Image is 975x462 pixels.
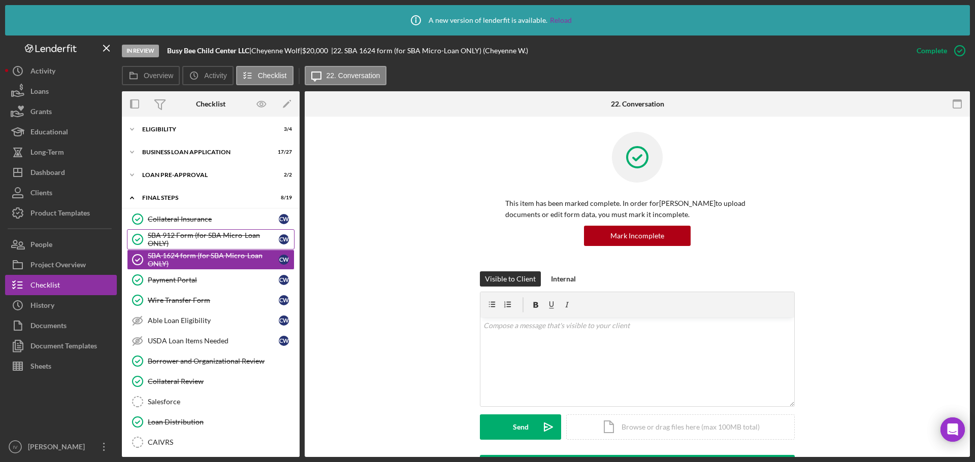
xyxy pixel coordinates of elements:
div: People [30,234,52,257]
div: CAIVRS [148,438,294,446]
a: Wire Transfer FormCW [127,290,295,310]
div: C W [279,315,289,326]
a: Borrower and Organizational Review [127,351,295,371]
button: Dashboard [5,162,117,183]
div: Educational [30,122,68,145]
div: C W [279,275,289,285]
div: Mark Incomplete [610,226,664,246]
div: SBA 912 Form (for SBA Micro-Loan ONLY) [148,231,279,247]
div: 17 / 27 [274,149,292,155]
a: Collateral InsuranceCW [127,209,295,229]
span: $20,000 [302,46,328,55]
div: Open Intercom Messenger [940,417,965,442]
div: Documents [30,315,67,338]
div: Send [513,414,529,440]
a: Reload [550,16,572,24]
div: USDA Loan Items Needed [148,337,279,345]
div: History [30,295,54,318]
div: Collateral Insurance [148,215,279,223]
button: Complete [906,41,970,61]
div: Checklist [196,100,225,108]
div: A new version of lenderfit is available. [403,8,572,33]
div: LOAN PRE-APPROVAL [142,172,267,178]
div: 8 / 19 [274,195,292,201]
button: Loans [5,81,117,101]
div: Dashboard [30,162,65,185]
a: Project Overview [5,255,117,275]
button: Educational [5,122,117,142]
button: Clients [5,183,117,203]
button: 22. Conversation [305,66,387,85]
button: People [5,234,117,255]
button: Mark Incomplete [584,226,691,246]
button: Product Templates [5,203,117,223]
a: Payment PortalCW [127,270,295,290]
div: C W [279,336,289,346]
label: Activity [204,72,226,80]
button: History [5,295,117,315]
label: 22. Conversation [327,72,380,80]
div: In Review [122,45,159,57]
div: ELIGIBILITY [142,126,267,132]
button: Activity [182,66,233,85]
button: Send [480,414,561,440]
button: Sheets [5,356,117,376]
a: SBA 912 Form (for SBA Micro-Loan ONLY)CW [127,229,295,250]
button: IV[PERSON_NAME] [5,437,117,457]
a: SBA 1624 form (for SBA Micro-Loan ONLY)CW [127,250,295,270]
button: Visible to Client [480,271,541,287]
button: Checklist [236,66,294,85]
a: Long-Term [5,142,117,162]
div: Grants [30,101,52,124]
div: Wire Transfer Form [148,296,279,304]
div: Collateral Review [148,377,294,385]
a: CAIVRS [127,432,295,452]
div: | 22. SBA 1624 form (for SBA Micro-Loan ONLY) (Cheyenne W.) [331,47,528,55]
a: Able Loan EligibilityCW [127,310,295,331]
div: Loan Distribution [148,418,294,426]
b: Busy Bee Child Center LLC [167,46,249,55]
div: Document Templates [30,336,97,359]
div: Able Loan Eligibility [148,316,279,325]
div: C W [279,234,289,244]
div: Complete [917,41,947,61]
button: Document Templates [5,336,117,356]
div: BUSINESS LOAN APPLICATION [142,149,267,155]
p: This item has been marked complete. In order for [PERSON_NAME] to upload documents or edit form d... [505,198,769,221]
div: Long-Term [30,142,64,165]
div: | [167,47,251,55]
div: 2 / 2 [274,172,292,178]
button: Checklist [5,275,117,295]
div: Borrower and Organizational Review [148,357,294,365]
a: Grants [5,101,117,122]
div: C W [279,255,289,265]
a: USDA Loan Items NeededCW [127,331,295,351]
div: SBA 1624 form (for SBA Micro-Loan ONLY) [148,252,279,268]
div: Payment Portal [148,276,279,284]
div: FINAL STEPS [142,195,267,201]
div: Cheyenne Wolf | [251,47,302,55]
label: Checklist [258,72,287,80]
button: Activity [5,61,117,81]
div: Sheets [30,356,51,379]
div: Visible to Client [485,271,536,287]
div: Product Templates [30,203,90,226]
div: 3 / 4 [274,126,292,132]
div: Loans [30,81,49,104]
text: IV [13,444,18,450]
button: Documents [5,315,117,336]
button: Overview [122,66,180,85]
button: Internal [546,271,581,287]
